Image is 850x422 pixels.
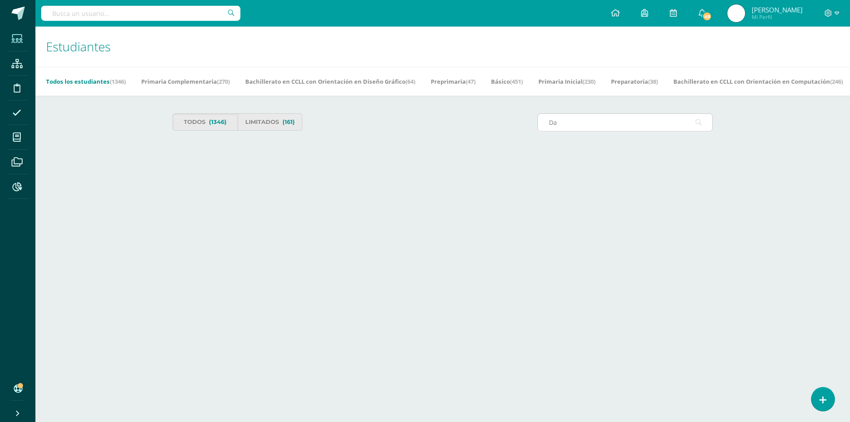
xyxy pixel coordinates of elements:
[538,74,595,89] a: Primaria Inicial(230)
[406,77,415,85] span: (64)
[752,13,803,21] span: Mi Perfil
[727,4,745,22] img: d000ed20f6d9644579c3948aeb2832cc.png
[583,77,595,85] span: (230)
[217,77,230,85] span: (270)
[110,77,126,85] span: (1346)
[46,74,126,89] a: Todos los estudiantes(1346)
[173,113,238,131] a: Todos(1346)
[648,77,658,85] span: (38)
[46,38,111,55] span: Estudiantes
[510,77,523,85] span: (451)
[830,77,843,85] span: (246)
[466,77,475,85] span: (47)
[538,114,712,131] input: Busca al estudiante aquí...
[282,114,295,130] span: (161)
[611,74,658,89] a: Preparatoria(38)
[238,113,303,131] a: Limitados(161)
[752,5,803,14] span: [PERSON_NAME]
[702,12,712,21] span: 49
[431,74,475,89] a: Preprimaria(47)
[673,74,843,89] a: Bachillerato en CCLL con Orientación en Computación(246)
[141,74,230,89] a: Primaria Complementaria(270)
[491,74,523,89] a: Básico(451)
[209,114,227,130] span: (1346)
[245,74,415,89] a: Bachillerato en CCLL con Orientación en Diseño Gráfico(64)
[41,6,240,21] input: Busca un usuario...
